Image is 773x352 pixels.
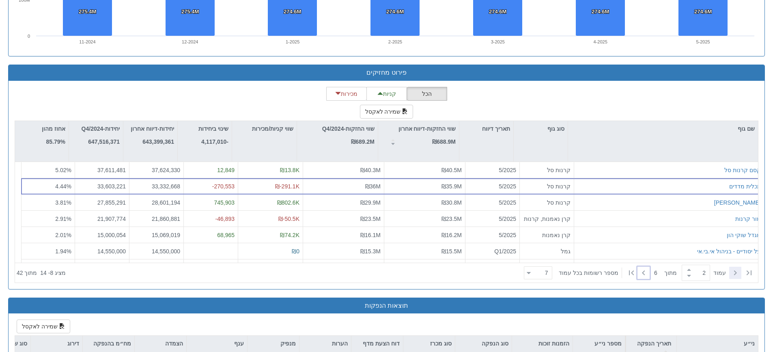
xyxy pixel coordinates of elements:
[724,166,761,174] button: קסם קרנות סל
[360,167,381,173] span: ₪40.3M
[523,231,571,239] div: קרן נאמנות
[441,231,462,238] span: ₪16.2M
[727,231,761,239] button: מגדל שוקי הון
[25,182,71,190] div: 4.44 %
[284,9,301,15] tspan: 274.6M
[133,247,180,255] div: 14,550,000
[131,124,174,133] p: יחידות-דיווח אחרון
[25,214,71,222] div: 2.91 %
[696,39,710,44] text: 5-2025
[133,214,180,222] div: 21,860,881
[366,87,407,101] button: קניות
[278,215,299,222] span: ₪-50.5K
[360,105,413,119] button: שמירה לאקסל
[25,198,71,206] div: 3.81 %
[360,248,381,254] span: ₪15.3M
[78,182,126,190] div: 33,603,221
[277,199,299,205] span: ₪802.6K
[714,198,761,206] button: [PERSON_NAME]
[592,9,609,15] tspan: 274.6M
[78,247,126,255] div: 14,550,000
[469,214,516,222] div: 5/2025
[735,214,761,222] button: מור קרנות
[17,320,70,333] button: שמירה לאקסל
[441,215,462,222] span: ₪23.5M
[299,336,351,351] div: הערות
[275,183,299,189] span: ₪-291.1K
[187,336,247,351] div: ענף
[15,302,758,309] h3: תוצאות הנפקות
[677,336,758,351] div: ני״ע
[697,247,761,255] button: על יסודיים - בניהול אי.בי.אי
[398,124,456,133] p: שווי החזקות-דיווח אחרון
[17,264,66,282] div: ‏מציג 8 - 14 ‏ מתוך 42
[78,166,126,174] div: 37,611,481
[15,69,758,76] h3: פירוט מחזיקים
[78,231,126,239] div: 15,000,054
[441,199,462,205] span: ₪30.8M
[713,269,726,277] span: ‏עמוד
[78,198,126,206] div: 27,855,291
[135,336,186,351] div: הצמדה
[523,198,571,206] div: קרנות סל
[403,336,455,351] div: סוג מכרז
[25,231,71,239] div: 2.01 %
[187,214,235,222] div: -46,893
[181,9,199,15] tspan: 275.4M
[523,214,571,222] div: קרן נאמנות, קרנות סל
[133,231,180,239] div: 15,069,019
[280,167,299,173] span: ₪13.8K
[512,336,573,351] div: הזמנות זוכות
[351,138,375,145] strong: ₪689.2M
[523,247,571,255] div: גמל
[360,231,381,238] span: ₪16.1M
[654,269,664,277] span: 6
[441,167,462,173] span: ₪40.5M
[182,39,198,44] text: 12-2024
[469,198,516,206] div: 5/2025
[469,166,516,174] div: 5/2025
[360,215,381,222] span: ₪23.5M
[469,231,516,239] div: 5/2025
[388,39,402,44] text: 2-2025
[133,198,180,206] div: 28,601,194
[365,183,381,189] span: ₪36M
[729,182,761,190] div: תכלית מדדים
[82,124,120,133] p: יחידות-Q4/2024
[514,121,568,136] div: סוג גוף
[142,138,174,145] strong: 643,399,361
[42,124,65,133] p: אחוז מהון
[407,87,447,101] button: הכל
[248,336,299,351] div: מנפיק
[187,198,235,206] div: 745,903
[187,182,235,190] div: -270,553
[280,231,299,238] span: ₪74.2K
[187,231,235,239] div: 68,965
[523,166,571,174] div: קרנות סל
[559,269,618,277] span: ‏מספר רשומות בכל עמוד
[78,214,126,222] div: 21,907,774
[441,183,462,189] span: ₪35.9M
[88,138,120,145] strong: 647,516,371
[25,247,71,255] div: 1.94 %
[46,138,65,145] strong: 85.79%
[459,121,513,136] div: תאריך דיווח
[491,39,505,44] text: 3-2025
[489,9,506,15] tspan: 274.6M
[79,39,95,44] text: 11-2024
[28,34,30,39] text: 0
[322,124,375,133] p: שווי החזקות-Q4/2024
[286,39,299,44] text: 1-2025
[360,199,381,205] span: ₪29.9M
[31,336,82,351] div: דירוג
[432,138,456,145] strong: ₪688.9M
[232,121,297,136] div: שווי קניות/מכירות
[594,39,607,44] text: 4-2025
[573,336,625,351] div: מספר ני״ע
[521,264,756,282] div: ‏ מתוך
[292,248,299,254] span: ₪0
